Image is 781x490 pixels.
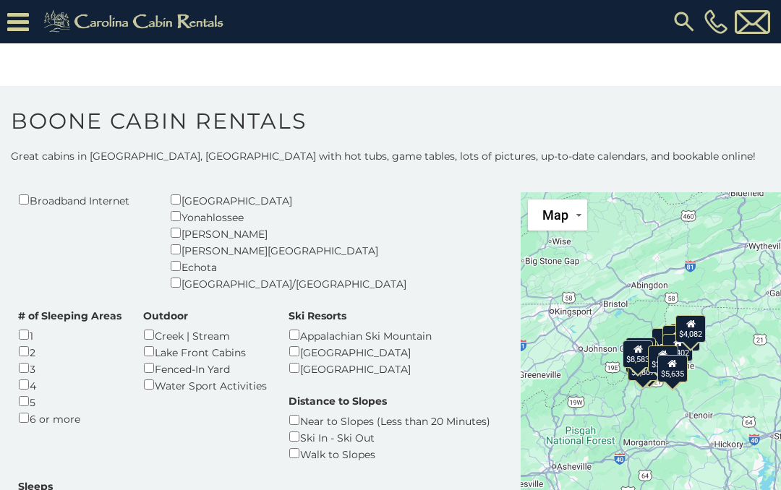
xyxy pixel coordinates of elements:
[648,345,678,373] div: $3,752
[18,393,121,410] div: 5
[18,360,121,377] div: 3
[170,275,406,291] div: [GEOGRAPHIC_DATA]/[GEOGRAPHIC_DATA]
[143,360,267,377] div: Fenced-In Yard
[671,9,697,35] img: search-regular.svg
[662,325,693,353] div: $4,611
[170,241,406,258] div: [PERSON_NAME][GEOGRAPHIC_DATA]
[701,9,731,34] a: [PHONE_NUMBER]
[170,225,406,241] div: [PERSON_NAME]
[18,327,121,343] div: 1
[18,309,121,323] label: # of Sleeping Areas
[289,343,432,360] div: [GEOGRAPHIC_DATA]
[289,327,432,343] div: Appalachian Ski Mountain
[170,192,406,208] div: [GEOGRAPHIC_DATA]
[143,343,267,360] div: Lake Front Cabins
[657,355,688,382] div: $5,635
[528,199,587,231] button: Change map style
[289,429,490,445] div: Ski In - Ski Out
[143,309,188,323] label: Outdoor
[18,410,121,426] div: 6 or more
[143,377,267,393] div: Water Sport Activities
[170,208,406,225] div: Yonahlossee
[143,327,267,343] div: Creek | Stream
[542,207,568,223] span: Map
[289,412,490,429] div: Near to Slopes (Less than 20 Minutes)
[170,258,406,275] div: Echota
[289,445,490,462] div: Walk to Slopes
[675,315,706,343] div: $4,082
[36,7,236,36] img: Khaki-logo.png
[18,192,148,208] div: Broadband Internet
[626,338,656,365] div: $7,114
[289,360,432,377] div: [GEOGRAPHIC_DATA]
[652,328,682,356] div: $5,073
[623,340,653,368] div: $8,583
[289,309,346,323] label: Ski Resorts
[18,377,121,393] div: 4
[18,343,121,360] div: 2
[289,394,387,408] label: Distance to Slopes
